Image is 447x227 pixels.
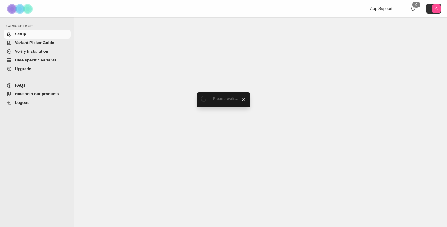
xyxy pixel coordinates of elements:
a: Upgrade [4,65,71,73]
span: Hide specific variants [15,58,56,62]
text: C [435,7,438,11]
a: 0 [410,6,416,12]
span: Upgrade [15,66,31,71]
span: Verify Installation [15,49,48,54]
span: Logout [15,100,29,105]
span: Variant Picker Guide [15,40,54,45]
span: Avatar with initials C [432,4,441,13]
a: Logout [4,98,71,107]
span: Hide sold out products [15,92,59,96]
div: 0 [412,2,420,8]
a: Hide sold out products [4,90,71,98]
img: Camouflage [5,0,36,17]
button: Avatar with initials C [426,4,441,14]
a: FAQs [4,81,71,90]
a: Hide specific variants [4,56,71,65]
span: FAQs [15,83,25,88]
a: Setup [4,30,71,39]
span: App Support [370,6,392,11]
a: Verify Installation [4,47,71,56]
span: Please wait... [213,96,238,101]
a: Variant Picker Guide [4,39,71,47]
span: CAMOUFLAGE [6,24,71,29]
span: Setup [15,32,26,36]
